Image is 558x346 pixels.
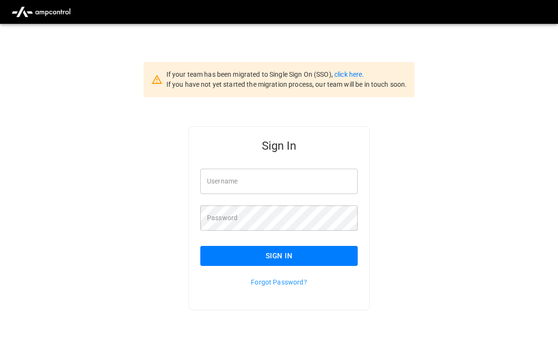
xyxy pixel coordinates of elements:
[200,138,358,153] h5: Sign In
[200,246,358,266] button: Sign In
[166,81,407,88] span: If you have not yet started the migration process, our team will be in touch soon.
[8,3,74,21] img: ampcontrol.io logo
[166,71,334,78] span: If your team has been migrated to Single Sign On (SSO),
[334,71,364,78] a: click here.
[200,277,358,287] p: Forgot Password?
